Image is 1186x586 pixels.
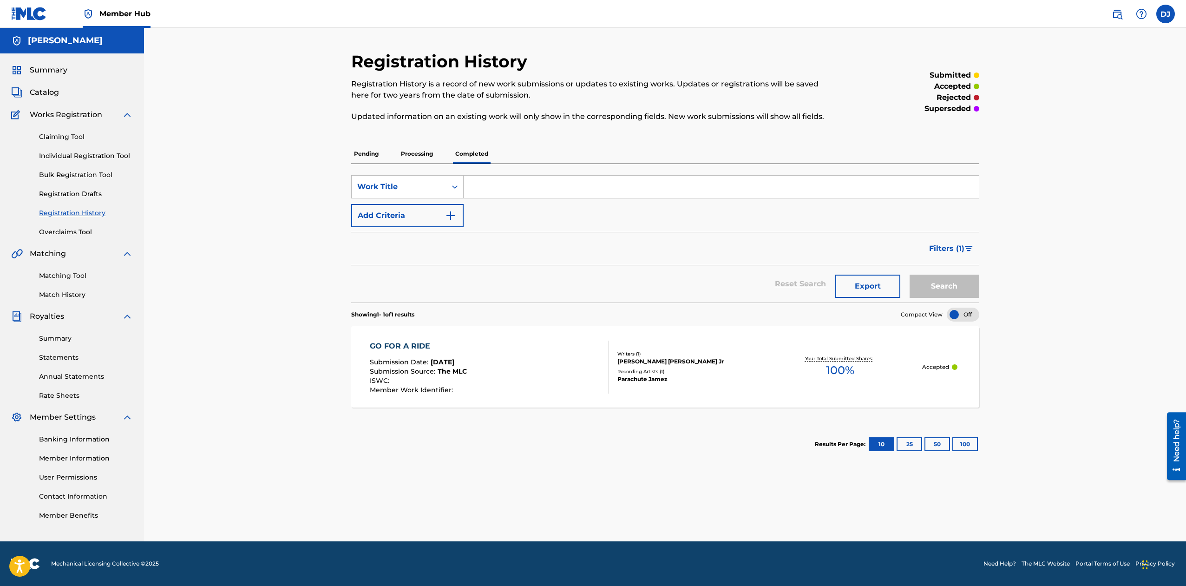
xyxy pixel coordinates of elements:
[934,81,971,92] p: accepted
[924,237,979,260] button: Filters (1)
[431,358,454,366] span: [DATE]
[1022,560,1070,568] a: The MLC Website
[39,391,133,401] a: Rate Sheets
[11,558,40,569] img: logo
[929,243,964,254] span: Filters ( 1 )
[39,151,133,161] a: Individual Registration Tool
[39,435,133,444] a: Banking Information
[1136,8,1147,20] img: help
[39,353,133,362] a: Statements
[930,70,971,81] p: submitted
[370,386,455,394] span: Member Work Identifier :
[30,412,96,423] span: Member Settings
[452,144,491,164] p: Completed
[39,511,133,520] a: Member Benefits
[122,311,133,322] img: expand
[39,170,133,180] a: Bulk Registration Tool
[122,412,133,423] img: expand
[39,454,133,463] a: Member Information
[351,326,979,408] a: GO FOR A RIDESubmission Date:[DATE]Submission Source:The MLCISWC:Member Work Identifier:Writers (...
[99,8,151,19] span: Member Hub
[922,363,949,371] p: Accepted
[11,7,47,20] img: MLC Logo
[39,132,133,142] a: Claiming Tool
[617,357,758,366] div: [PERSON_NAME] [PERSON_NAME] Jr
[398,144,436,164] p: Processing
[617,350,758,357] div: Writers ( 1 )
[39,473,133,482] a: User Permissions
[351,79,835,101] p: Registration History is a record of new work submissions or updates to existing works. Updates or...
[965,246,973,251] img: filter
[835,275,900,298] button: Export
[11,65,22,76] img: Summary
[11,311,22,322] img: Royalties
[39,492,133,501] a: Contact Information
[901,310,943,319] span: Compact View
[370,367,438,375] span: Submission Source :
[1160,408,1186,483] iframe: Resource Center
[39,290,133,300] a: Match History
[937,92,971,103] p: rejected
[351,310,414,319] p: Showing 1 - 1 of 1 results
[351,204,464,227] button: Add Criteria
[39,227,133,237] a: Overclaims Tool
[11,87,59,98] a: CatalogCatalog
[122,109,133,120] img: expand
[28,35,103,46] h5: Derrick James
[370,358,431,366] span: Submission Date :
[11,87,22,98] img: Catalog
[357,181,441,192] div: Work Title
[617,375,758,383] div: Parachute Jamez
[1112,8,1123,20] img: search
[1108,5,1127,23] a: Public Search
[351,51,532,72] h2: Registration History
[617,368,758,375] div: Recording Artists ( 1 )
[1132,5,1151,23] div: Help
[897,437,922,451] button: 25
[1156,5,1175,23] div: User Menu
[30,248,66,259] span: Matching
[11,109,23,120] img: Works Registration
[952,437,978,451] button: 100
[39,189,133,199] a: Registration Drafts
[1142,551,1148,579] div: Drag
[815,440,868,448] p: Results Per Page:
[51,560,159,568] span: Mechanical Licensing Collective © 2025
[351,111,835,122] p: Updated information on an existing work will only show in the corresponding fields. New work subm...
[370,376,392,385] span: ISWC :
[11,35,22,46] img: Accounts
[1075,560,1130,568] a: Portal Terms of Use
[826,362,854,379] span: 100 %
[30,87,59,98] span: Catalog
[122,248,133,259] img: expand
[983,560,1016,568] a: Need Help?
[805,355,875,362] p: Your Total Submitted Shares:
[30,65,67,76] span: Summary
[445,210,456,221] img: 9d2ae6d4665cec9f34b9.svg
[1135,560,1175,568] a: Privacy Policy
[83,8,94,20] img: Top Rightsholder
[1140,541,1186,586] iframe: Chat Widget
[924,437,950,451] button: 50
[39,208,133,218] a: Registration History
[30,109,102,120] span: Works Registration
[351,175,979,303] form: Search Form
[11,65,67,76] a: SummarySummary
[351,144,381,164] p: Pending
[924,103,971,114] p: superseded
[39,271,133,281] a: Matching Tool
[39,372,133,382] a: Annual Statements
[370,341,467,352] div: GO FOR A RIDE
[869,437,894,451] button: 10
[30,311,64,322] span: Royalties
[11,412,22,423] img: Member Settings
[11,248,23,259] img: Matching
[438,367,467,375] span: The MLC
[39,334,133,343] a: Summary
